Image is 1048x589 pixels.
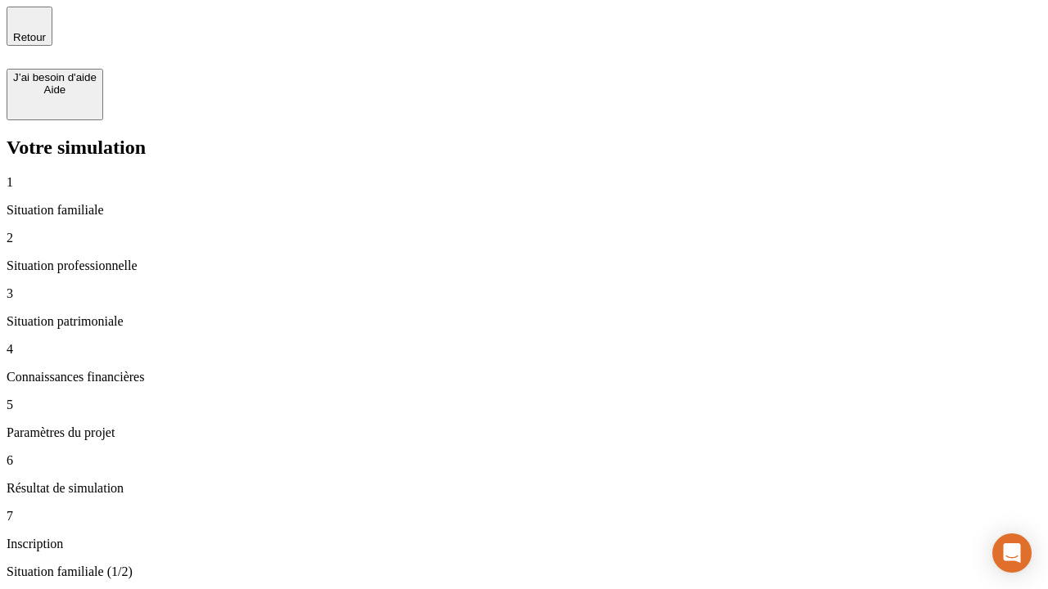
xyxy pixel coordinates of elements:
[7,7,52,46] button: Retour
[7,481,1041,496] p: Résultat de simulation
[7,564,1041,579] p: Situation familiale (1/2)
[7,370,1041,384] p: Connaissances financières
[7,137,1041,159] h2: Votre simulation
[7,286,1041,301] p: 3
[13,31,46,43] span: Retour
[7,398,1041,412] p: 5
[7,314,1041,329] p: Situation patrimoniale
[7,509,1041,524] p: 7
[7,69,103,120] button: J’ai besoin d'aideAide
[7,342,1041,357] p: 4
[7,537,1041,551] p: Inscription
[7,259,1041,273] p: Situation professionnelle
[7,231,1041,245] p: 2
[13,83,97,96] div: Aide
[7,453,1041,468] p: 6
[7,203,1041,218] p: Situation familiale
[13,71,97,83] div: J’ai besoin d'aide
[7,175,1041,190] p: 1
[7,425,1041,440] p: Paramètres du projet
[992,533,1032,573] div: Open Intercom Messenger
